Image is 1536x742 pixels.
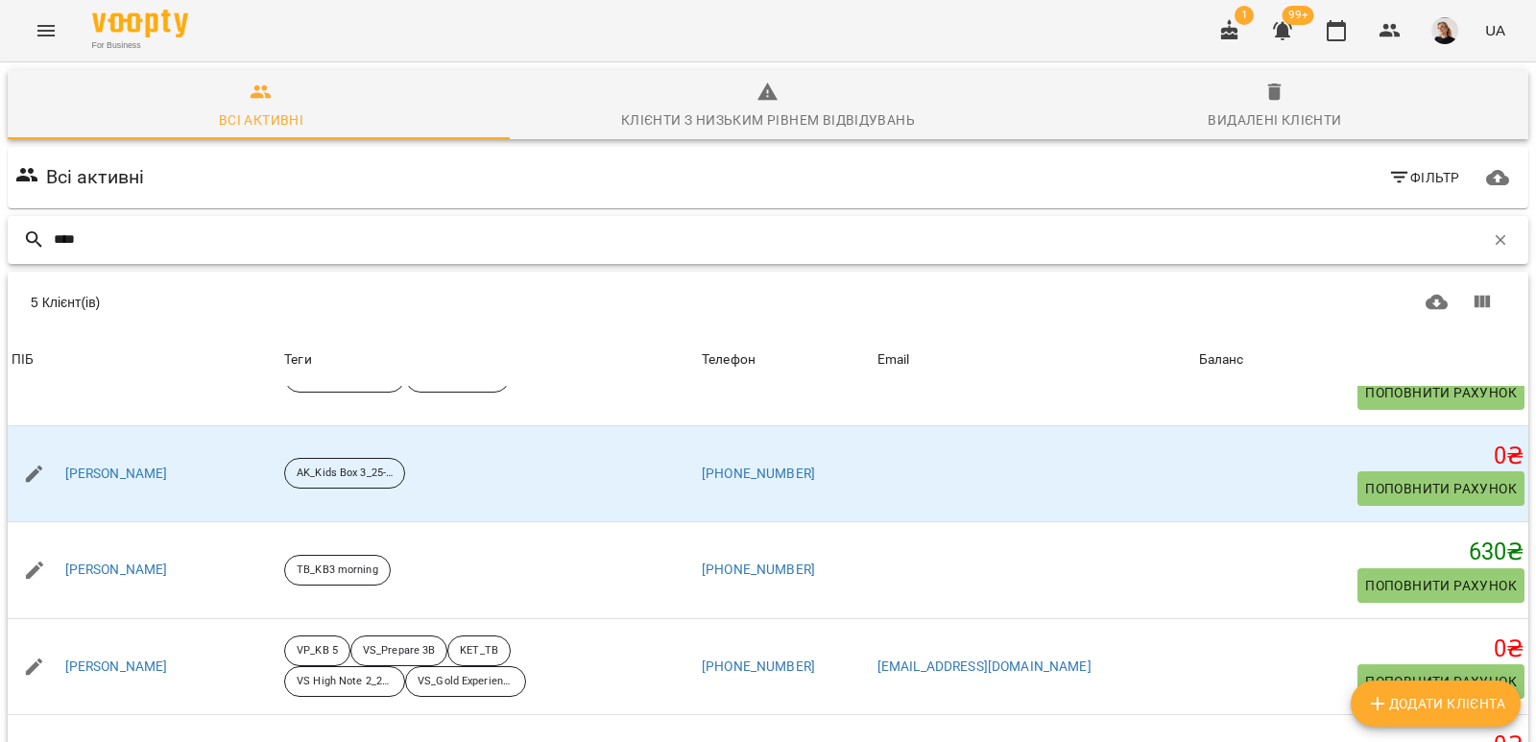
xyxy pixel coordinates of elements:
span: UA [1485,20,1505,40]
span: ПІБ [12,348,276,371]
div: VP_KB 5 [284,635,350,666]
p: KET_TB [460,643,498,659]
div: Table Toolbar [8,272,1528,333]
h5: 630 ₴ [1199,538,1524,567]
div: Sort [12,348,34,371]
a: [PHONE_NUMBER] [702,658,815,674]
p: TB_KB3 morning [297,562,377,579]
button: Поповнити рахунок [1357,664,1524,699]
p: VS_Prepare 3B [363,643,435,659]
h6: Всі активні [46,162,145,192]
h5: 0 ₴ [1199,442,1524,471]
div: Всі активні [219,108,303,132]
p: VS High Note 2_24_25 [297,674,393,690]
a: [EMAIL_ADDRESS][DOMAIN_NAME] [877,658,1092,674]
button: Показати колонки [1459,279,1505,325]
div: Sort [877,348,910,371]
div: Sort [702,348,756,371]
div: Телефон [702,348,756,371]
p: AK_Kids Box 3_25-26 [297,466,393,482]
img: Voopty Logo [92,10,188,37]
div: Email [877,348,910,371]
div: Клієнти з низьким рівнем відвідувань [621,108,915,132]
span: Поповнити рахунок [1365,477,1517,500]
p: VS_Gold Experience B1_A_25-26 [418,674,514,690]
a: [PHONE_NUMBER] [702,466,815,481]
h5: 0 ₴ [1199,634,1524,664]
a: [PHONE_NUMBER] [702,562,815,577]
button: Фільтр [1380,160,1468,195]
span: Телефон [702,348,870,371]
div: 5 Клієнт(ів) [31,293,757,312]
button: Поповнити рахунок [1357,568,1524,603]
button: Поповнити рахунок [1357,471,1524,506]
span: Додати клієнта [1366,692,1505,715]
span: Поповнити рахунок [1365,670,1517,693]
a: [PERSON_NAME] [65,658,168,677]
span: Фільтр [1388,166,1460,189]
span: Email [877,348,1191,371]
div: AK_Kids Box 3_25-26 [284,458,405,489]
span: 1 [1235,6,1254,25]
span: For Business [92,39,188,52]
button: Menu [23,8,69,54]
div: VS_Prepare 3B [350,635,447,666]
button: Завантажити CSV [1414,279,1460,325]
button: Поповнити рахунок [1357,375,1524,410]
div: TB_KB3 morning [284,555,390,586]
span: Поповнити рахунок [1365,381,1517,404]
span: Баланс [1199,348,1524,371]
button: UA [1477,12,1513,48]
div: Sort [1199,348,1244,371]
a: [PERSON_NAME] [65,561,168,580]
div: Баланс [1199,348,1244,371]
div: Теги [284,348,694,371]
div: VS High Note 2_24_25 [284,666,405,697]
div: VS_Gold Experience B1_A_25-26 [405,666,526,697]
div: ПІБ [12,348,34,371]
button: Додати клієнта [1351,681,1521,727]
span: 99+ [1283,6,1314,25]
img: 9cec10d231d9bfd3de0fd9da221b6970.jpg [1431,17,1458,44]
p: VP_KB 5 [297,643,338,659]
span: Поповнити рахунок [1365,574,1517,597]
div: Видалені клієнти [1208,108,1341,132]
div: KET_TB [447,635,511,666]
a: [PERSON_NAME] [65,465,168,484]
